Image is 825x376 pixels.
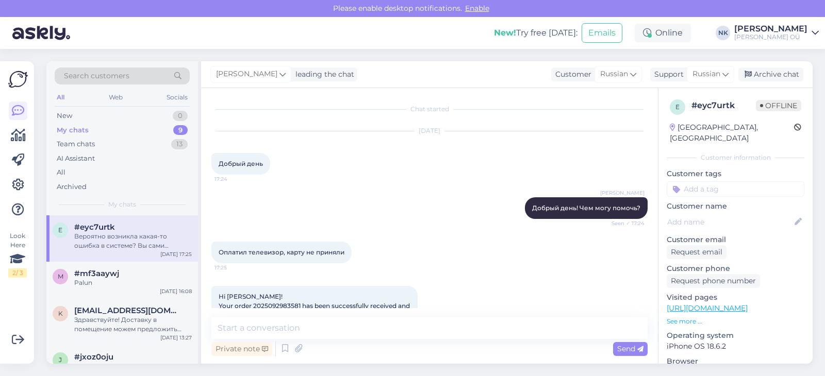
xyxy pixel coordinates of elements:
span: j [59,356,62,364]
div: [DATE] 17:25 [160,250,192,258]
span: 17:24 [214,175,253,183]
p: Customer phone [667,263,804,274]
div: Web [107,91,125,104]
div: My chats [57,125,89,135]
p: Customer name [667,201,804,212]
div: Вероятно возникла какая-то ошибка в системе? Вы сами сказали, что карту не приняли [74,232,192,250]
div: Look Here [8,231,27,278]
div: [DATE] [211,126,648,135]
span: Hi [PERSON_NAME]! Your order 2025092983581 has been successfully received and will be processed u... [219,293,411,319]
div: Private note [211,342,272,356]
span: Offline [756,100,801,111]
span: Enable [462,4,492,13]
img: Askly Logo [8,70,28,89]
div: 0 [173,111,188,121]
div: Customer [551,69,591,80]
div: Здравствуйте! Доставку в помещение можем предложить только в [GEOGRAPHIC_DATA] и окрестностях, в ... [74,315,192,334]
span: My chats [108,200,136,209]
div: Request phone number [667,274,760,288]
div: 2 / 3 [8,268,27,278]
div: Socials [164,91,190,104]
span: Добрый день [219,160,263,167]
div: New [57,111,72,121]
div: [DATE] 16:08 [160,287,192,295]
span: [PERSON_NAME] [600,189,645,197]
div: Chat started [211,105,648,114]
div: 13 [171,139,188,149]
div: Online [635,24,691,42]
span: k [58,310,63,317]
span: e [675,103,680,111]
span: e [58,226,62,234]
div: All [57,167,65,178]
div: # eyc7urtk [691,99,756,112]
span: kat474@yandex.ru [74,306,181,315]
span: Russian [692,69,720,80]
div: Palun [74,278,192,287]
p: Visited pages [667,292,804,303]
div: Archive chat [738,67,803,81]
span: m [58,272,63,280]
span: Search customers [64,71,129,81]
div: All [55,91,67,104]
p: Browser [667,356,804,367]
span: #mf3aaywj [74,269,119,278]
div: [PERSON_NAME] [734,25,807,33]
span: [PERSON_NAME] [216,69,277,80]
span: Russian [600,69,628,80]
div: Support [650,69,684,80]
button: Emails [582,23,622,43]
p: See more ... [667,317,804,326]
div: 9 [173,125,188,135]
a: [PERSON_NAME][PERSON_NAME] OÜ [734,25,819,41]
p: iPhone OS 18.6.2 [667,341,804,352]
a: [URL][DOMAIN_NAME] [667,303,748,313]
span: 17:25 [214,264,253,271]
b: New! [494,28,516,38]
div: AI Assistant [57,153,95,164]
div: leading the chat [291,69,354,80]
div: Try free [DATE]: [494,27,577,39]
p: Customer tags [667,168,804,179]
div: NK [716,26,730,40]
p: Operating system [667,330,804,341]
span: Send [617,344,643,353]
span: #eyc7urtk [74,223,115,232]
span: #jxoz0oju [74,352,113,362]
span: Оплатил телевизор, карту не приняли [219,248,344,256]
div: Team chats [57,139,95,149]
span: Seen ✓ 17:24 [606,219,645,227]
div: Rõõm kuulda ja arvestan sellega! [74,362,192,371]
p: Customer email [667,234,804,245]
div: Archived [57,182,87,192]
div: [GEOGRAPHIC_DATA], [GEOGRAPHIC_DATA] [670,122,794,144]
span: Добрый день! Чем могу помочь? [532,204,640,212]
input: Add a tag [667,181,804,197]
div: Customer information [667,153,804,162]
div: [PERSON_NAME] OÜ [734,33,807,41]
div: Request email [667,245,727,259]
div: [DATE] 13:27 [160,334,192,341]
input: Add name [667,216,793,228]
